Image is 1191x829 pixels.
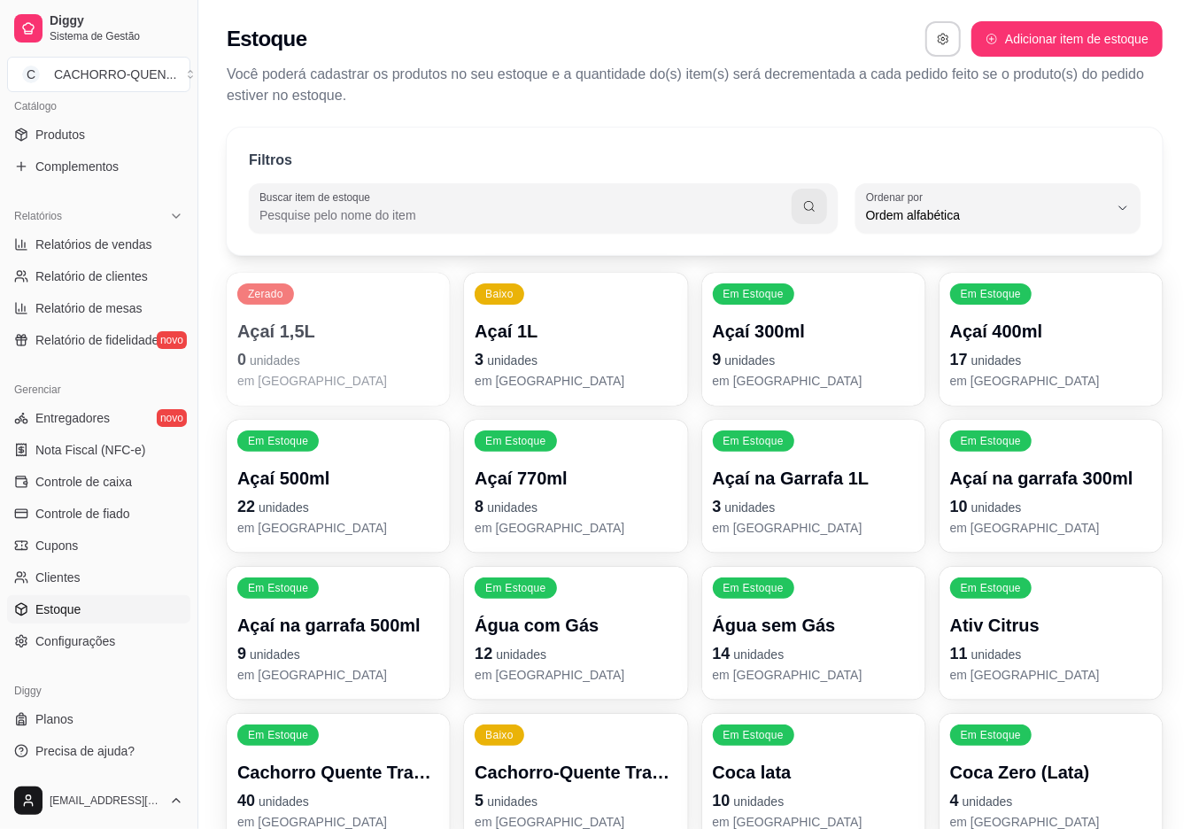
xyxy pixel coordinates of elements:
span: Estoque [35,600,81,618]
p: em [GEOGRAPHIC_DATA] [237,666,439,684]
p: Açaí 1L [475,319,677,344]
a: Cupons [7,531,190,560]
a: Configurações [7,627,190,655]
span: unidades [971,500,1022,515]
button: Em EstoqueAçaí na garrafa 300ml10unidadesem [GEOGRAPHIC_DATA] [940,420,1163,553]
p: Água sem Gás [713,613,915,638]
span: Diggy [50,13,183,29]
p: 11 [950,641,1152,666]
a: Relatório de clientes [7,262,190,291]
div: Catálogo [7,92,190,120]
p: 8 [475,494,677,519]
p: Cachorro Quente Tradicional [237,760,439,785]
p: 3 [713,494,915,519]
button: Em EstoqueÁgua sem Gás14unidadesem [GEOGRAPHIC_DATA] [702,567,925,700]
span: unidades [259,500,309,515]
span: Entregadores [35,409,110,427]
p: Açaí 1,5L [237,319,439,344]
button: Em EstoqueAçaí na garrafa 500ml9unidadesem [GEOGRAPHIC_DATA] [227,567,450,700]
p: Filtros [249,150,292,171]
p: 10 [950,494,1152,519]
span: unidades [971,647,1022,662]
p: 5 [475,788,677,813]
p: 10 [713,788,915,813]
p: em [GEOGRAPHIC_DATA] [713,519,915,537]
span: Complementos [35,158,119,175]
p: Em Estoque [248,581,308,595]
span: unidades [725,500,776,515]
a: Produtos [7,120,190,149]
button: [EMAIL_ADDRESS][DOMAIN_NAME] [7,779,190,822]
p: em [GEOGRAPHIC_DATA] [475,372,677,390]
div: CACHORRO-QUEN ... [54,66,176,83]
p: Em Estoque [485,581,545,595]
button: Em EstoqueAçaí na Garrafa 1L3unidadesem [GEOGRAPHIC_DATA] [702,420,925,553]
span: Relatórios [14,209,62,223]
p: Baixo [485,728,514,742]
p: Açaí 300ml [713,319,915,344]
p: em [GEOGRAPHIC_DATA] [237,372,439,390]
p: Em Estoque [723,728,784,742]
p: 9 [713,347,915,372]
p: Açaí 400ml [950,319,1152,344]
div: Diggy [7,677,190,705]
p: Em Estoque [248,434,308,448]
button: Ordenar porOrdem alfabética [855,183,1141,233]
p: Zerado [248,287,283,301]
span: unidades [250,353,300,368]
span: Sistema de Gestão [50,29,183,43]
a: Entregadoresnovo [7,404,190,432]
p: Em Estoque [961,287,1021,301]
p: 22 [237,494,439,519]
p: em [GEOGRAPHIC_DATA] [713,666,915,684]
button: Em EstoqueAtiv Citrus11unidadesem [GEOGRAPHIC_DATA] [940,567,1163,700]
span: unidades [963,794,1013,809]
a: Nota Fiscal (NFC-e) [7,436,190,464]
a: Precisa de ajuda? [7,737,190,765]
span: Configurações [35,632,115,650]
button: Adicionar item de estoque [971,21,1163,57]
span: unidades [725,353,776,368]
input: Buscar item de estoque [259,206,792,224]
label: Buscar item de estoque [259,190,376,205]
button: Em EstoqueAçaí 400ml17unidadesem [GEOGRAPHIC_DATA] [940,273,1163,406]
a: Planos [7,705,190,733]
p: em [GEOGRAPHIC_DATA] [950,519,1152,537]
span: Clientes [35,569,81,586]
span: Relatório de clientes [35,267,148,285]
p: Coca Zero (Lata) [950,760,1152,785]
p: Em Estoque [485,434,545,448]
p: Ativ Citrus [950,613,1152,638]
p: em [GEOGRAPHIC_DATA] [475,666,677,684]
a: Estoque [7,595,190,624]
p: Açaí na garrafa 300ml [950,466,1152,491]
p: Cachorro-Quente Tradicional (30 CM) [475,760,677,785]
p: Em Estoque [961,434,1021,448]
p: Açaí 770ml [475,466,677,491]
button: Select a team [7,57,190,92]
span: unidades [487,353,537,368]
a: Clientes [7,563,190,592]
p: Você poderá cadastrar os produtos no seu estoque e a quantidade do(s) item(s) será decrementada a... [227,64,1163,106]
span: [EMAIL_ADDRESS][DOMAIN_NAME] [50,794,162,808]
button: Em EstoqueAçaí 500ml22unidadesem [GEOGRAPHIC_DATA] [227,420,450,553]
button: Em EstoqueAçaí 770ml8unidadesem [GEOGRAPHIC_DATA] [464,420,687,553]
span: Controle de caixa [35,473,132,491]
button: ZeradoAçaí 1,5L0unidadesem [GEOGRAPHIC_DATA] [227,273,450,406]
span: unidades [487,500,537,515]
a: Relatório de mesas [7,294,190,322]
span: Relatórios de vendas [35,236,152,253]
span: Relatório de fidelidade [35,331,159,349]
p: 40 [237,788,439,813]
span: Planos [35,710,73,728]
span: Nota Fiscal (NFC-e) [35,441,145,459]
span: C [22,66,40,83]
p: em [GEOGRAPHIC_DATA] [713,372,915,390]
span: Relatório de mesas [35,299,143,317]
span: unidades [734,647,785,662]
p: Em Estoque [248,728,308,742]
p: Baixo [485,287,514,301]
a: DiggySistema de Gestão [7,7,190,50]
p: Em Estoque [723,434,784,448]
span: unidades [734,794,785,809]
